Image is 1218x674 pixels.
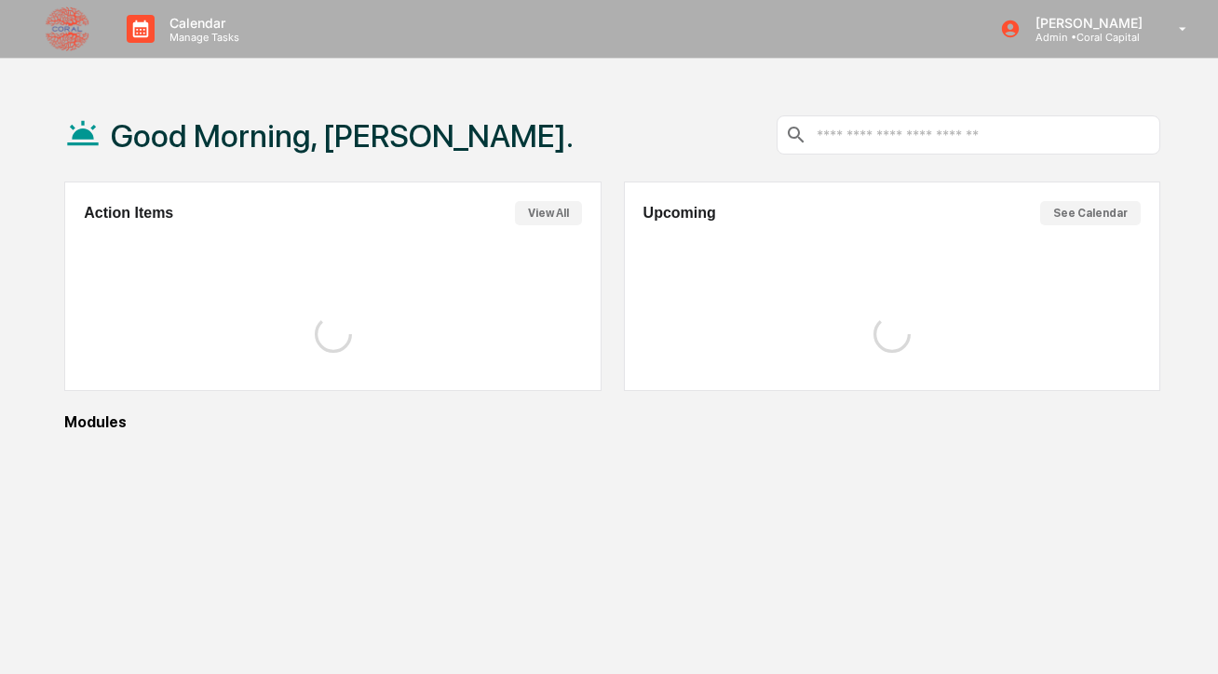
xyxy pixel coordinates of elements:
[1021,31,1152,44] p: Admin • Coral Capital
[155,31,249,44] p: Manage Tasks
[84,205,173,222] h2: Action Items
[155,15,249,31] p: Calendar
[1040,201,1141,225] button: See Calendar
[515,201,582,225] button: View All
[45,7,89,51] img: logo
[643,205,716,222] h2: Upcoming
[111,117,574,155] h1: Good Morning, [PERSON_NAME].
[1021,15,1152,31] p: [PERSON_NAME]
[64,413,1160,431] div: Modules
